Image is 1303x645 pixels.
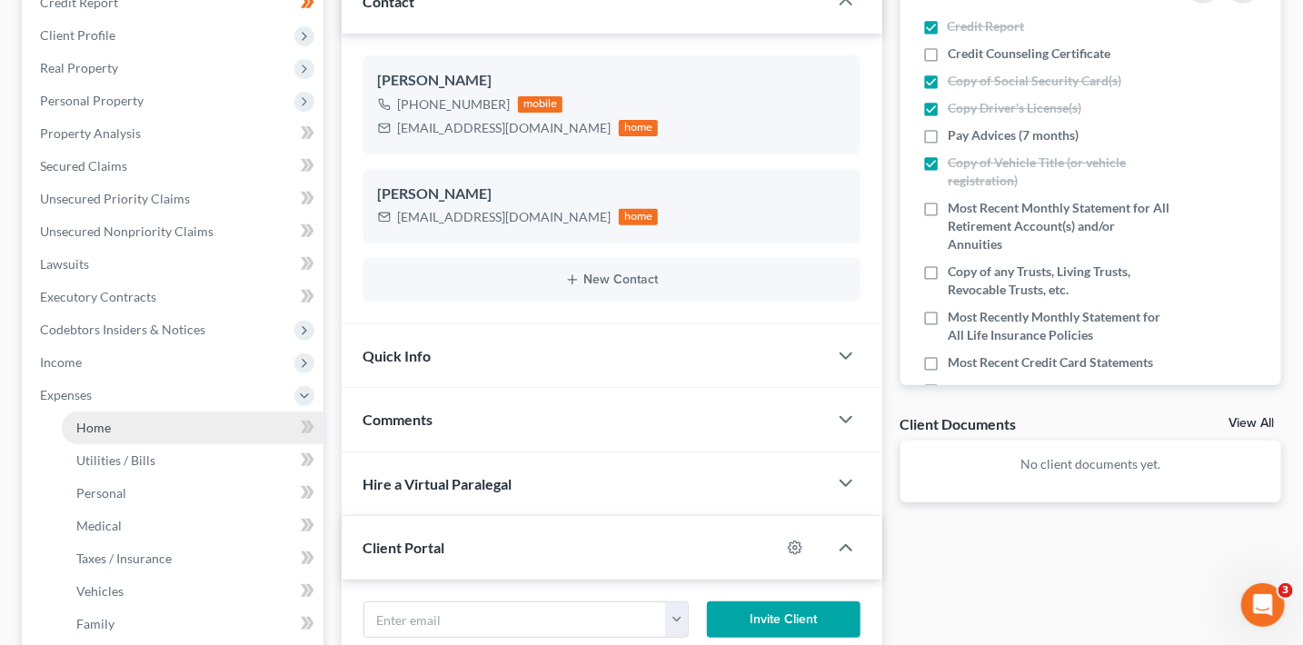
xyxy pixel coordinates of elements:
input: Enter email [364,602,667,637]
span: Copy of Social Security Card(s) [948,72,1121,90]
span: Property Analysis [40,125,141,141]
span: Taxes / Insurance [76,551,172,566]
a: Unsecured Nonpriority Claims [25,215,323,248]
span: Real Property [40,60,118,75]
span: Hire a Virtual Paralegal [363,475,512,492]
span: Pay Advices (7 months) [948,126,1079,144]
span: Income [40,354,82,370]
span: Lawsuits [40,256,89,272]
iframe: Intercom live chat [1241,583,1285,627]
a: Executory Contracts [25,281,323,313]
a: Unsecured Priority Claims [25,183,323,215]
a: Taxes / Insurance [62,542,323,575]
div: mobile [518,96,563,113]
span: Utilities / Bills [76,452,155,468]
a: Lawsuits [25,248,323,281]
span: Expenses [40,387,92,402]
a: Family [62,608,323,640]
a: Property Analysis [25,117,323,150]
a: View All [1228,417,1274,430]
span: Executory Contracts [40,289,156,304]
div: [EMAIL_ADDRESS][DOMAIN_NAME] [398,208,612,226]
span: Unsecured Priority Claims [40,191,190,206]
span: Quick Info [363,347,432,364]
span: Secured Claims [40,158,127,174]
span: Codebtors Insiders & Notices [40,322,205,337]
span: Copy Driver's License(s) [948,99,1081,117]
div: home [619,120,659,136]
div: [PHONE_NUMBER] [398,95,511,114]
span: Personal Property [40,93,144,108]
p: No client documents yet. [915,455,1267,473]
div: [PERSON_NAME] [378,70,846,92]
span: Client Portal [363,539,445,556]
a: Secured Claims [25,150,323,183]
span: Medical [76,518,122,533]
div: Client Documents [900,414,1017,433]
span: Vehicles [76,583,124,599]
span: Credit Counseling Certificate [948,45,1110,63]
span: Credit Report [948,17,1025,35]
button: Invite Client [707,601,860,638]
span: Copy of any Trusts, Living Trusts, Revocable Trusts, etc. [948,263,1171,299]
span: Comments [363,411,433,428]
a: Medical [62,510,323,542]
span: Bills/Invoices/Statements/Collection Letters/Creditor Correspondence [948,381,1171,417]
span: Most Recently Monthly Statement for All Life Insurance Policies [948,308,1171,344]
span: 3 [1278,583,1293,598]
span: Copy of Vehicle Title (or vehicle registration) [948,154,1171,190]
div: [EMAIL_ADDRESS][DOMAIN_NAME] [398,119,612,137]
span: Home [76,420,111,435]
a: Utilities / Bills [62,444,323,477]
span: Family [76,616,114,631]
span: Unsecured Nonpriority Claims [40,223,214,239]
span: Most Recent Credit Card Statements [948,353,1153,372]
div: home [619,209,659,225]
button: New Contact [378,273,846,287]
a: Vehicles [62,575,323,608]
a: Home [62,412,323,444]
a: Personal [62,477,323,510]
span: Most Recent Monthly Statement for All Retirement Account(s) and/or Annuities [948,199,1171,253]
span: Personal [76,485,126,501]
div: [PERSON_NAME] [378,184,846,205]
span: Client Profile [40,27,115,43]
